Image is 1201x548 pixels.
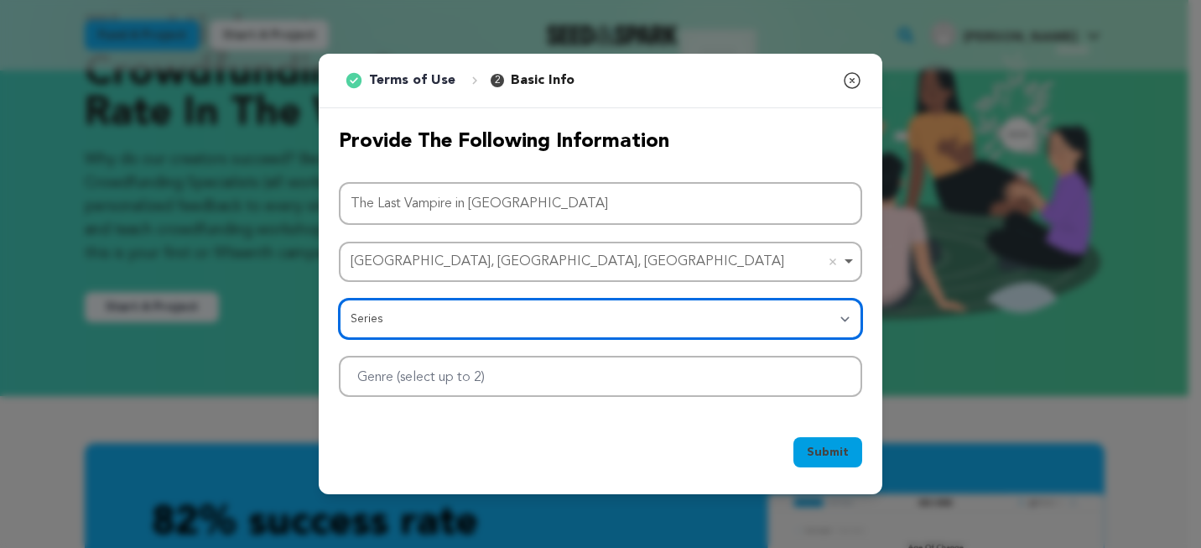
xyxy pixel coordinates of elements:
button: Submit [793,437,862,467]
input: Genre (select up to 2) [347,361,521,388]
p: Basic Info [511,70,575,91]
h2: Provide the following information [339,128,862,155]
span: Submit [807,444,849,461]
button: Remove item: 'ChIJJ3SpfQsLlVQRkYXR9ua5Nhw' [824,253,841,270]
span: 2 [491,74,504,87]
p: Terms of Use [369,70,455,91]
input: Project Name [339,182,862,225]
div: [GEOGRAPHIC_DATA], [GEOGRAPHIC_DATA], [GEOGRAPHIC_DATA] [351,250,840,274]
